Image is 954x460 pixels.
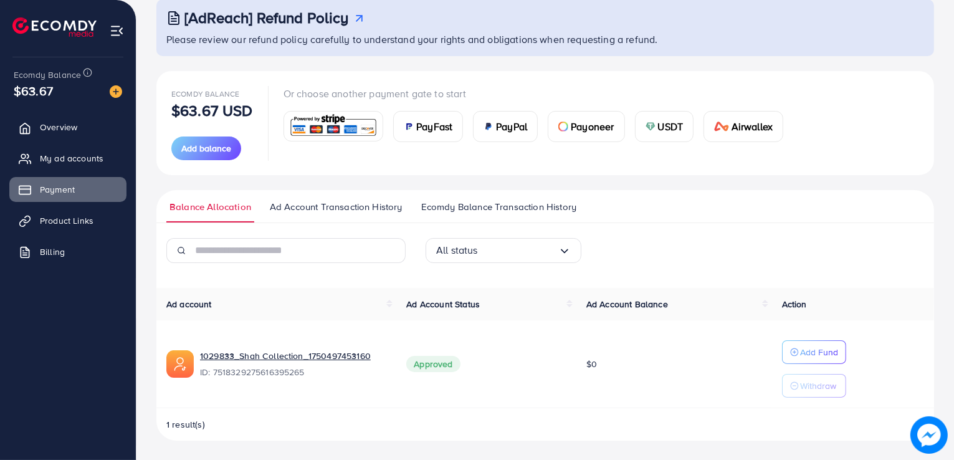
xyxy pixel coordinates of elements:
span: Product Links [40,214,93,227]
p: Add Fund [800,345,838,360]
a: 1029833_Shah Collection_1750497453160 [200,350,371,362]
span: Airwallex [732,119,773,134]
span: 1 result(s) [166,418,205,431]
span: Balance Allocation [169,200,251,214]
span: My ad accounts [40,152,103,165]
img: card [558,122,568,132]
img: menu [110,24,124,38]
img: image [110,85,122,98]
img: card [484,122,494,132]
span: Ad account [166,298,212,310]
img: card [404,122,414,132]
a: Billing [9,239,126,264]
a: My ad accounts [9,146,126,171]
img: card [714,122,729,132]
span: Add balance [181,142,231,155]
span: Ad Account Balance [586,298,668,310]
span: Action [782,298,807,310]
a: cardUSDT [635,111,694,142]
span: $63.67 [14,82,53,100]
div: Search for option [426,238,581,263]
span: Overview [40,121,77,133]
span: Ad Account Transaction History [270,200,403,214]
a: cardPayFast [393,111,463,142]
a: Payment [9,177,126,202]
img: image [910,416,948,454]
img: ic-ads-acc.e4c84228.svg [166,350,194,378]
img: card [288,113,379,140]
span: Payment [40,183,75,196]
input: Search for option [478,241,558,260]
a: card [284,111,384,141]
span: USDT [658,119,684,134]
p: Please review our refund policy carefully to understand your rights and obligations when requesti... [166,32,927,47]
a: Overview [9,115,126,140]
p: $63.67 USD [171,103,253,118]
span: Payoneer [571,119,614,134]
span: Ad Account Status [406,298,480,310]
a: cardPayPal [473,111,538,142]
span: All status [436,241,478,260]
span: Ecomdy Balance [171,89,239,99]
button: Add Fund [782,340,846,364]
h3: [AdReach] Refund Policy [184,9,349,27]
p: Or choose another payment gate to start [284,86,794,101]
div: <span class='underline'>1029833_Shah Collection_1750497453160</span></br>7518329275616395265 [200,350,386,378]
span: ID: 7518329275616395265 [200,366,386,378]
img: card [646,122,656,132]
a: cardAirwallex [704,111,783,142]
span: Ecomdy Balance [14,69,81,81]
a: Product Links [9,208,126,233]
img: logo [12,17,97,37]
p: Withdraw [800,378,836,393]
button: Withdraw [782,374,846,398]
span: $0 [586,358,597,370]
span: Approved [406,356,460,372]
button: Add balance [171,137,241,160]
span: Billing [40,246,65,258]
a: cardPayoneer [548,111,624,142]
span: Ecomdy Balance Transaction History [421,200,576,214]
span: PayPal [496,119,527,134]
span: PayFast [416,119,452,134]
